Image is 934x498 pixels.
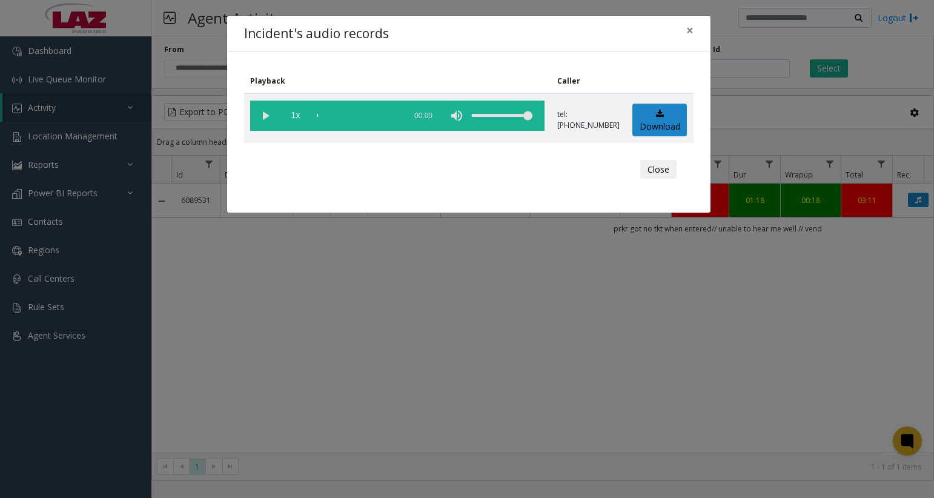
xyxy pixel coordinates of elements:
h4: Incident's audio records [244,24,389,44]
p: tel:[PHONE_NUMBER] [557,109,620,131]
div: volume level [472,101,532,131]
th: Playback [244,69,551,93]
div: scrub bar [317,101,399,131]
span: playback speed button [280,101,311,131]
button: Close [678,16,702,45]
a: Download [632,104,687,137]
span: × [686,22,694,39]
button: Close [640,160,677,179]
th: Caller [551,69,626,93]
